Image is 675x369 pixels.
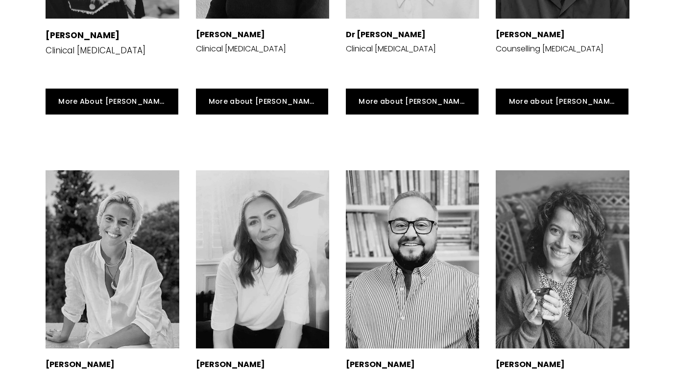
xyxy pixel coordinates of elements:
p: Counselling [MEDICAL_DATA] [496,29,603,54]
strong: Dr [PERSON_NAME] [346,29,426,40]
p: Clinical [MEDICAL_DATA] [346,29,436,54]
a: More about [PERSON_NAME] [346,89,479,115]
a: More About [PERSON_NAME] [46,89,178,115]
strong: [PERSON_NAME] [46,29,120,41]
strong: [PERSON_NAME] [196,29,265,40]
a: More about [PERSON_NAME] [496,89,628,115]
p: Clinical [MEDICAL_DATA] [46,29,145,56]
p: Clinical [MEDICAL_DATA] [196,43,286,54]
a: More about [PERSON_NAME] [196,89,329,115]
strong: [PERSON_NAME] [496,29,565,40]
